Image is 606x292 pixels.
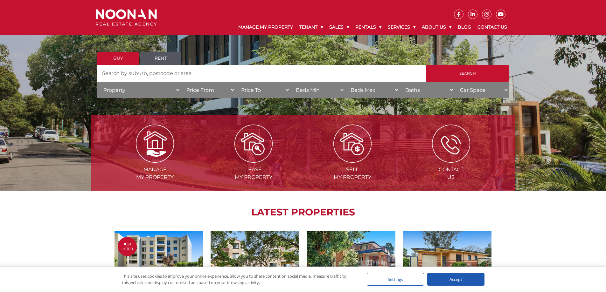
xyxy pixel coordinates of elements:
[234,125,273,163] img: Lease my property
[107,207,499,218] h2: LATEST PROPERTIES
[432,125,470,163] img: ICONS
[205,166,302,181] span: Lease my Property
[205,140,302,180] a: Lease my property Leasemy Property
[455,19,474,35] a: Blog
[97,52,139,65] a: Buy
[140,52,181,65] a: Rent
[474,19,510,35] a: Contact Us
[402,166,500,181] span: Contact Us
[426,65,509,82] input: Search
[427,273,484,286] div: Accept
[304,166,401,181] span: Sell my Property
[296,19,326,35] a: Tenant
[326,19,352,35] a: Sales
[122,273,354,286] div: This site uses cookies to improve your online experience, allow you to share content on social me...
[304,140,401,180] a: Sell my property Sellmy Property
[385,19,419,35] a: Services
[136,125,174,163] img: Manage my Property
[235,19,296,35] a: Manage My Property
[118,242,137,251] span: Just Listed
[106,166,204,181] span: Manage my Property
[352,19,385,35] a: Rentals
[402,140,500,180] a: ICONS ContactUs
[367,273,424,286] div: Settings
[333,125,372,163] img: Sell my property
[106,140,204,180] a: Manage my Property Managemy Property
[419,19,455,35] a: About Us
[97,65,426,82] input: Search by suburb, postcode or area
[96,9,157,26] img: Noonan Real Estate Agency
